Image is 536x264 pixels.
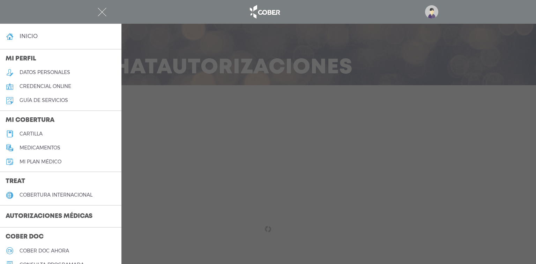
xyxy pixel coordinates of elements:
h5: cartilla [20,131,43,137]
h5: cobertura internacional [20,192,92,198]
img: profile-placeholder.svg [425,5,438,19]
h5: datos personales [20,69,70,75]
img: logo_cober_home-white.png [246,3,283,20]
h5: Mi plan médico [20,159,61,165]
h4: inicio [20,33,38,39]
h5: credencial online [20,83,71,89]
h5: medicamentos [20,145,60,151]
img: Cober_menu-close-white.svg [98,8,106,16]
h5: Cober doc ahora [20,248,69,254]
h5: guía de servicios [20,97,68,103]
